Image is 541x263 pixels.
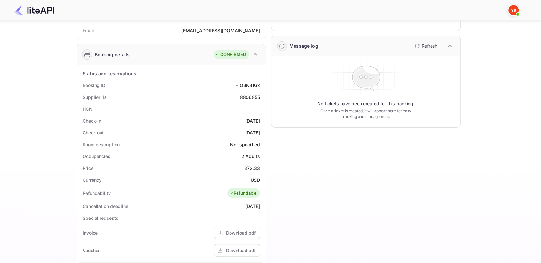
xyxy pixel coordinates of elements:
[230,141,260,148] div: Not specified
[289,43,318,49] div: Message log
[83,247,100,254] div: Voucher
[317,100,415,107] p: No tickets have been created for this booking.
[241,153,260,160] div: 2 Adults
[315,108,416,120] p: Once a ticket is created, it will appear here for easy tracking and management.
[83,27,94,34] div: Email
[508,5,519,15] img: Yandex Support
[240,94,260,100] div: 8806855
[245,203,260,210] div: [DATE]
[422,43,437,49] p: Refresh
[411,41,440,51] button: Refresh
[95,51,130,58] div: Booking details
[226,247,256,254] div: Download pdf
[83,177,101,183] div: Currency
[235,82,260,89] div: HlQ3K8fGx
[226,229,256,236] div: Download pdf
[83,129,104,136] div: Check out
[83,141,119,148] div: Room description
[182,27,260,34] div: [EMAIL_ADDRESS][DOMAIN_NAME]
[245,117,260,124] div: [DATE]
[83,82,105,89] div: Booking ID
[83,70,136,77] div: Status and reservations
[83,153,110,160] div: Occupancies
[83,165,93,171] div: Price
[244,165,260,171] div: 372.33
[83,94,106,100] div: Supplier ID
[229,190,257,196] div: Refundable
[14,5,54,15] img: LiteAPI Logo
[83,215,118,221] div: Special requests
[215,52,246,58] div: CONFIRMED
[251,177,260,183] div: USD
[83,117,101,124] div: Check-in
[83,203,128,210] div: Cancellation deadline
[245,129,260,136] div: [DATE]
[83,106,93,112] div: HCN
[83,229,98,236] div: Invoice
[83,190,111,196] div: Refundability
